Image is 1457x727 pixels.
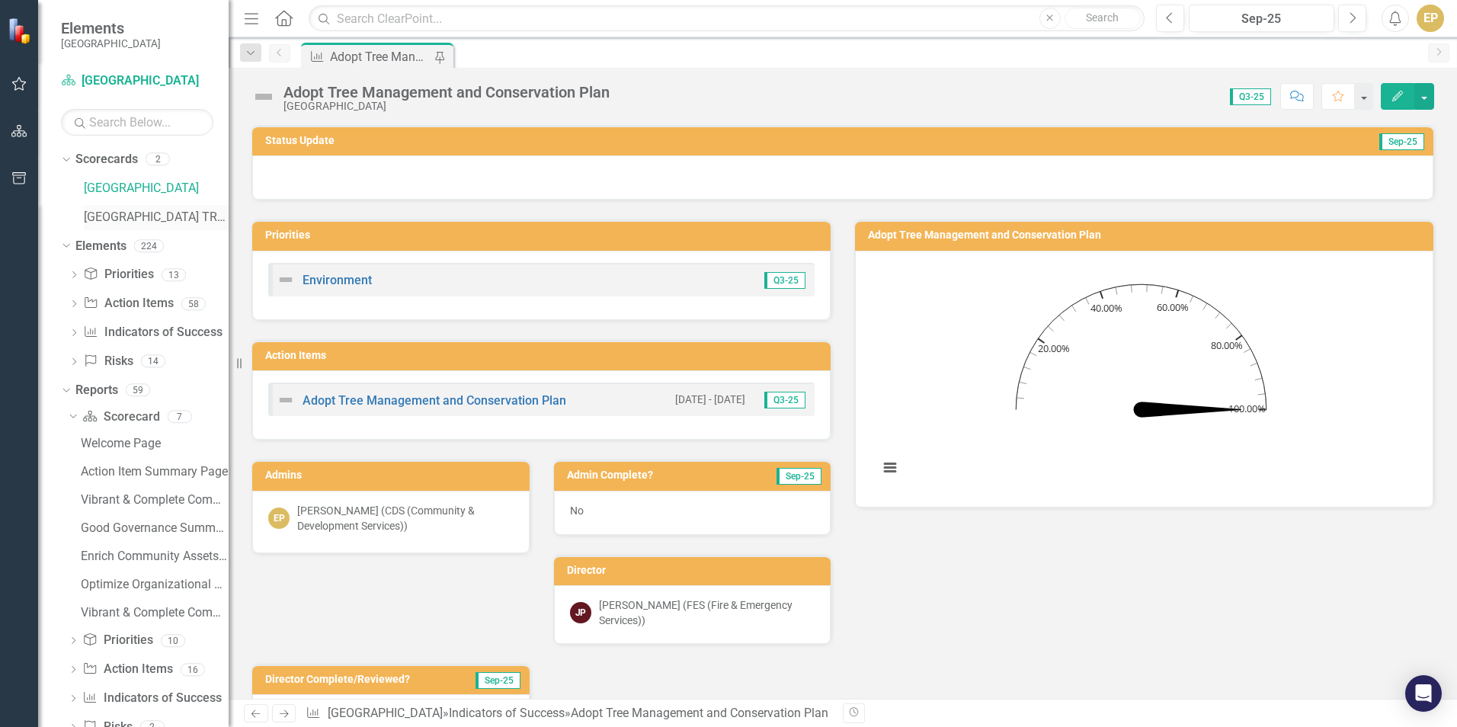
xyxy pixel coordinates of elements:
div: Vibrant & Complete Community Summary [81,493,229,507]
text: 80.00% [1211,338,1243,352]
a: Reports [75,382,118,399]
div: 16 [181,663,205,676]
img: Not Defined [277,271,295,289]
a: Vibrant & Complete Community Summary [77,487,229,511]
div: Good Governance Summary [81,521,229,535]
a: [GEOGRAPHIC_DATA] [61,72,213,90]
span: No [570,504,584,517]
div: 10 [161,634,185,647]
div: Optimize Organizational Excellence Summary [81,578,229,591]
span: Search [1086,11,1119,24]
button: Search [1065,8,1141,29]
a: Indicators of Success [449,706,565,720]
h3: Director Complete/Reviewed? [265,674,460,685]
div: Sep-25 [1194,10,1329,28]
a: Priorities [82,632,152,649]
text: 60.00% [1157,299,1189,313]
a: Risks [83,353,133,370]
div: 7 [168,410,192,423]
h3: Adopt Tree Management and Conservation Plan [868,229,1426,241]
a: Welcome Page [77,431,229,455]
a: Enrich Community Assets, Environment, & Infrastructure Summary [77,543,229,568]
small: [DATE] - [DATE] [675,392,745,407]
a: Environment [303,273,372,287]
button: View chart menu, Chart [879,457,901,479]
a: Optimize Organizational Excellence Summary [77,572,229,596]
span: Q3-25 [764,392,805,408]
div: Adopt Tree Management and Conservation Plan [571,706,828,720]
div: [PERSON_NAME] (CDS (Community & Development Services)) [297,503,514,533]
div: 59 [126,383,150,396]
a: Indicators of Success [83,324,222,341]
a: [GEOGRAPHIC_DATA] [84,180,229,197]
div: Action Item Summary Page [81,465,229,479]
a: Good Governance Summary [77,515,229,540]
img: Not Defined [251,85,276,109]
a: [GEOGRAPHIC_DATA] [328,706,443,720]
div: Chart. Highcharts interactive chart. [871,263,1417,492]
button: EP [1417,5,1444,32]
span: Q3-25 [764,272,805,289]
a: Action Items [82,661,172,678]
h3: Priorities [265,229,823,241]
small: [GEOGRAPHIC_DATA] [61,37,161,50]
div: EP [268,508,290,529]
a: Priorities [83,266,153,283]
span: Q3-25 [1230,88,1271,105]
input: Search ClearPoint... [309,5,1145,32]
img: Not Defined [277,391,295,409]
input: Search Below... [61,109,213,136]
a: Scorecard [82,408,159,426]
span: Sep-25 [777,468,821,485]
h3: Action Items [265,350,823,361]
div: 224 [134,239,164,252]
a: Action Items [83,295,173,312]
div: JP [570,602,591,623]
span: Sep-25 [476,672,520,689]
div: Open Intercom Messenger [1405,675,1442,712]
h3: Admin Complete? [567,469,734,481]
div: [GEOGRAPHIC_DATA] [283,101,610,112]
h3: Status Update [265,135,960,146]
div: Enrich Community Assets, Environment, & Infrastructure Summary [81,549,229,563]
text: 40.00% [1090,301,1122,315]
div: Adopt Tree Management and Conservation Plan [330,47,431,66]
span: Sep-25 [1379,133,1424,150]
text: 100.00% [1228,401,1266,415]
a: Elements [75,238,126,255]
text: 20.00% [1038,341,1070,354]
div: 13 [162,268,186,281]
div: Adopt Tree Management and Conservation Plan [283,84,610,101]
div: 14 [141,355,165,368]
button: Sep-25 [1189,5,1334,32]
a: Vibrant & Complete Community Summary (Briefing Book Copy) [77,600,229,624]
img: ClearPoint Strategy [8,18,34,44]
path: No value. Actual. [1142,402,1241,417]
div: » » [306,705,831,722]
a: Action Item Summary Page [77,459,229,483]
div: 2 [146,153,170,166]
a: [GEOGRAPHIC_DATA] TRAINING [84,209,229,226]
div: Welcome Page [81,437,229,450]
div: Vibrant & Complete Community Summary (Briefing Book Copy) [81,606,229,620]
a: Scorecards [75,151,138,168]
h3: Admins [265,469,522,481]
h3: Director [567,565,824,576]
div: [PERSON_NAME] (FES (Fire & Emergency Services)) [599,597,815,628]
svg: Interactive chart [871,263,1411,492]
a: Adopt Tree Management and Conservation Plan [303,393,566,408]
span: Elements [61,19,161,37]
a: Indicators of Success [82,690,221,707]
div: 58 [181,297,206,310]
